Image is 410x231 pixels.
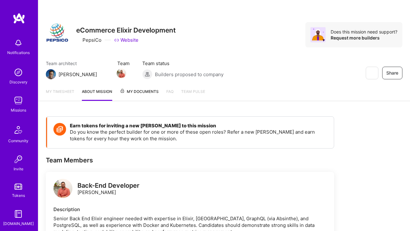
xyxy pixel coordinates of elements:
h4: Earn tokens for inviting a new [PERSON_NAME] to this mission [70,123,327,129]
h3: eCommerce Elixir Development [76,26,176,34]
a: Website [114,37,138,43]
a: About Mission [82,88,112,101]
div: Invite [14,166,23,172]
img: guide book [12,208,25,220]
div: Team Members [46,156,334,164]
div: [PERSON_NAME] [77,182,139,196]
img: logo [13,13,25,24]
span: Team Pulse [181,89,205,94]
div: Request more builders [331,35,397,41]
div: [PERSON_NAME] [58,71,97,78]
img: logo [53,179,72,198]
span: Team status [142,60,223,67]
a: My timesheet [46,88,74,101]
span: My Documents [120,88,159,95]
p: Do you know the perfect builder for one or more of these open roles? Refer a new [PERSON_NAME] an... [70,129,327,142]
span: Builders proposed to company [155,71,223,78]
i: icon EyeClosed [369,70,374,76]
img: tokens [15,184,22,190]
img: Token icon [53,123,66,136]
div: PepsiCo [76,37,101,43]
button: Share [382,67,402,79]
img: teamwork [12,94,25,107]
a: Team Member Avatar [117,68,125,79]
img: bell [12,37,25,49]
img: Company Logo [46,22,69,45]
a: Team Pulse [181,88,205,101]
img: Invite [12,153,25,166]
a: My Documents [120,88,159,101]
a: logo [53,179,72,199]
div: Does this mission need support? [331,29,397,35]
i: icon CompanyGray [76,38,81,43]
span: Share [386,70,398,76]
div: Notifications [7,49,30,56]
img: Builders proposed to company [142,69,152,79]
div: Tokens [12,192,25,199]
a: FAQ [166,88,174,101]
img: Team Member Avatar [117,69,126,78]
div: Back-End Developer [77,182,139,189]
img: Avatar [310,27,326,42]
img: Team Architect [46,69,56,79]
img: discovery [12,66,25,79]
span: Team architect [46,60,105,67]
span: Team [117,60,130,67]
div: Description [53,206,327,213]
div: Missions [11,107,26,113]
div: Discovery [9,79,28,85]
i: icon Mail [100,72,105,77]
div: [DOMAIN_NAME] [3,220,34,227]
div: Community [8,137,28,144]
img: Community [11,122,26,137]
